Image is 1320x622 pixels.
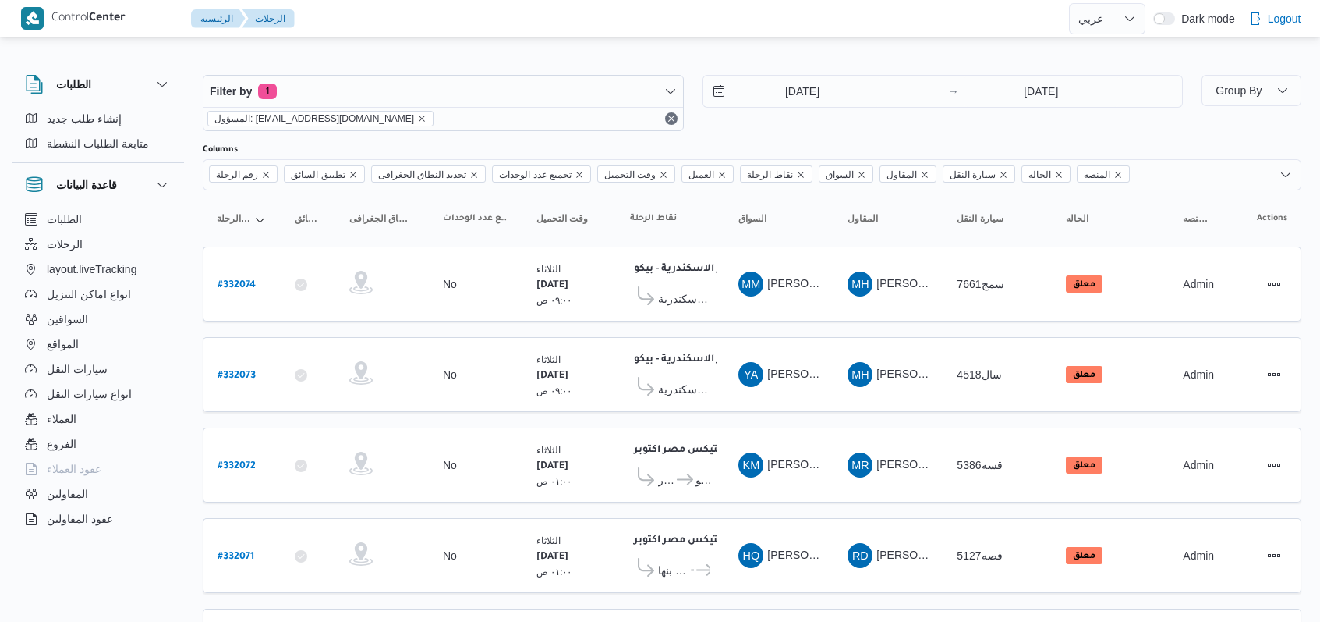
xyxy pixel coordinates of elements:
span: معرض الشركة الوطنية - الاسكندرية [658,290,710,308]
span: RD [852,543,869,568]
button: تطبيق السائق [288,206,327,231]
span: تحديد النطاق الجغرافى [349,212,415,225]
span: السواق [819,165,873,183]
span: نقاط الرحلة [747,166,792,183]
div: Maroah Husam Aldin Saad Ala [848,272,872,297]
b: # 332071 [218,552,254,563]
span: شركة رامكو فارم للادوية كفر سعد بنها [658,561,688,580]
b: اجيليتى لوجيستيكس مصر اكتوبر [634,445,783,456]
a: #332073 [218,364,256,386]
span: السواقين [47,310,88,329]
span: تحديد النطاق الجغرافى [371,165,487,183]
button: Remove تجميع عدد الوحدات from selection in this group [575,170,584,179]
span: عقود المقاولين [47,510,113,528]
button: رقم الرحلةSorted in descending order [211,206,273,231]
button: Remove تحديد النطاق الجغرافى from selection in this group [469,170,479,179]
b: # 332072 [218,461,256,472]
span: 1 active filters [258,84,277,99]
span: MH [851,272,869,297]
button: عقود المقاولين [19,506,178,531]
span: MM [741,272,760,297]
span: نقاط الرحلة [630,212,677,225]
span: الحاله [1066,212,1088,225]
div: Rajh Dhba Muhni Msaad [848,543,872,568]
span: العميل [681,165,734,183]
button: الرحلات [242,9,295,28]
span: layout.liveTracking [47,260,136,279]
span: نقاط الرحلة [740,165,812,183]
span: تجميع عدد الوحدات [499,166,572,183]
b: معلق [1073,371,1095,380]
span: [PERSON_NAME] [767,277,857,290]
button: الحاله [1060,206,1161,231]
span: تجميع عدد الوحدات [492,165,591,183]
button: المقاولين [19,482,178,506]
span: تطبيق السائق [291,166,345,183]
span: اجهزة التليفون [47,535,111,553]
b: [DATE] [536,371,568,382]
span: [PERSON_NAME] على [876,277,989,290]
span: العميل [688,166,714,183]
button: Remove نقاط الرحلة from selection in this group [796,170,805,179]
span: الرحلات [47,235,83,254]
span: [PERSON_NAME] [767,458,857,471]
span: معرض الشركة الوطنية - الاسكندرية [658,380,710,399]
input: Press the down key to open a popover containing a calendar. [964,76,1119,107]
span: سمج7661 [957,278,1003,290]
span: المسؤول: mostafa.elrouby@illa.com.eg [207,111,434,126]
span: المنصه [1084,166,1110,183]
button: Remove السواق from selection in this group [857,170,866,179]
b: # 332074 [218,280,256,291]
button: remove selected entity [417,114,426,123]
span: المسؤول: [EMAIL_ADDRESS][DOMAIN_NAME] [214,112,414,126]
button: Logout [1243,3,1308,34]
span: HQ [743,543,760,568]
button: تحديد النطاق الجغرافى [343,206,421,231]
span: الحاله [1028,166,1051,183]
button: الفروع [19,432,178,457]
div: الطلبات [12,106,184,162]
div: Hsham Qasam Mahmood Qasam [738,543,763,568]
h3: الطلبات [56,75,91,94]
span: MH [851,362,869,387]
button: Actions [1262,543,1286,568]
span: [PERSON_NAME] [767,368,857,380]
button: المواقع [19,332,178,357]
span: السواق [738,212,766,225]
b: [DATE] [536,552,568,563]
span: المقاول [886,166,917,183]
button: Remove المقاول from selection in this group [920,170,929,179]
span: قسه5386 [957,459,1002,471]
button: Filter by1 active filters [203,76,683,107]
span: عقود العملاء [47,460,101,478]
span: وقت التحميل [604,166,656,183]
b: معلق [1073,280,1095,290]
a: #332072 [218,455,256,476]
button: المنصه [1177,206,1216,231]
button: Group By [1201,75,1301,106]
button: سيارة النقل [950,206,1044,231]
span: سيارة النقل [957,212,1003,225]
button: انواع اماكن التنزيل [19,282,178,307]
span: سيارات النقل [47,360,108,379]
span: سيارة النقل [950,166,996,183]
button: Remove تطبيق السائق from selection in this group [349,170,358,179]
b: مخزن فرونت دور الاسكندرية - بيكو [634,354,794,365]
b: مخزن فرونت دور الاسكندرية - بيكو [634,264,794,275]
span: معلق [1066,275,1102,293]
div: Maroah Husam Aldin Saad Ala [848,362,872,387]
span: المقاولين [47,485,88,503]
span: [PERSON_NAME] مهني مسعد [876,549,1022,561]
button: قاعدة البيانات [25,176,172,194]
button: Remove رقم الرحلة from selection in this group [261,170,271,179]
span: Actions [1257,212,1287,225]
button: Actions [1262,362,1286,387]
div: Muhammad Rmdhan Abad Alrahamun Hassan [848,453,872,478]
button: وقت التحميل [530,206,608,231]
span: متابعة الطلبات النشطة [47,134,149,153]
span: [PERSON_NAME][DATE] [PERSON_NAME] [876,458,1093,471]
span: العملاء [47,410,76,428]
button: Remove الحاله from selection in this group [1054,170,1063,179]
button: Remove وقت التحميل from selection in this group [659,170,668,179]
span: Admin [1183,278,1214,290]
